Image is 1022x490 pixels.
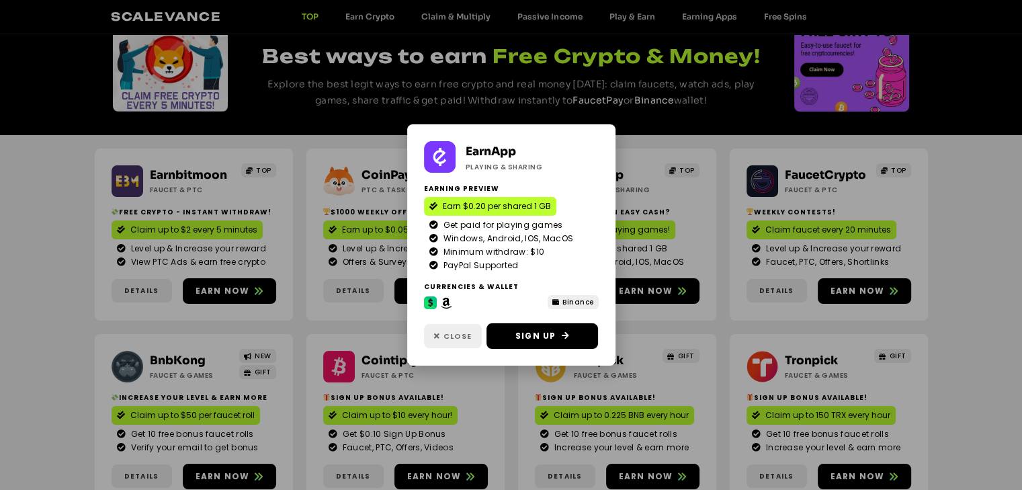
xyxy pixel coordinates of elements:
span: Close [443,331,472,342]
span: Sign Up [515,330,556,342]
span: PayPal Supported [440,259,519,272]
span: Get paid for playing games [440,219,563,231]
a: Sign Up [486,323,598,349]
a: Earn $0.20 per shared 1 GB [424,197,556,216]
span: Earn $0.20 per shared 1 GB [443,200,551,212]
a: EarnApp [466,145,516,159]
h2: Playing & Sharing [466,162,551,172]
h2: Earning preview [424,183,599,194]
a: Binance [548,295,599,309]
a: Close [424,324,482,349]
span: Binance [562,297,594,307]
h2: Currencies & Wallet [424,282,529,292]
span: Minimum withdraw: $10 [440,246,544,258]
span: Windows, Android, IOS, MacOS [440,233,573,245]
